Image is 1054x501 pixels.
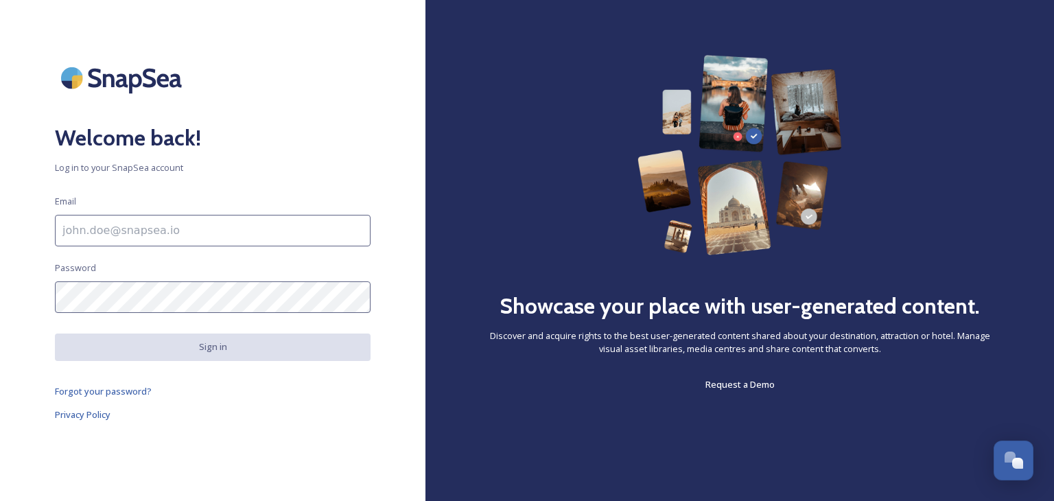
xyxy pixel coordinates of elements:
span: Log in to your SnapSea account [55,161,371,174]
a: Request a Demo [705,376,775,393]
button: Open Chat [994,441,1033,480]
span: Discover and acquire rights to the best user-generated content shared about your destination, att... [480,329,999,356]
span: Request a Demo [705,378,775,391]
a: Privacy Policy [55,406,371,423]
h2: Showcase your place with user-generated content. [500,290,980,323]
input: john.doe@snapsea.io [55,215,371,246]
span: Password [55,261,96,275]
button: Sign in [55,334,371,360]
img: SnapSea Logo [55,55,192,101]
img: 63b42ca75bacad526042e722_Group%20154-p-800.png [637,55,842,255]
span: Privacy Policy [55,408,110,421]
h2: Welcome back! [55,121,371,154]
a: Forgot your password? [55,383,371,399]
span: Forgot your password? [55,385,152,397]
span: Email [55,195,76,208]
